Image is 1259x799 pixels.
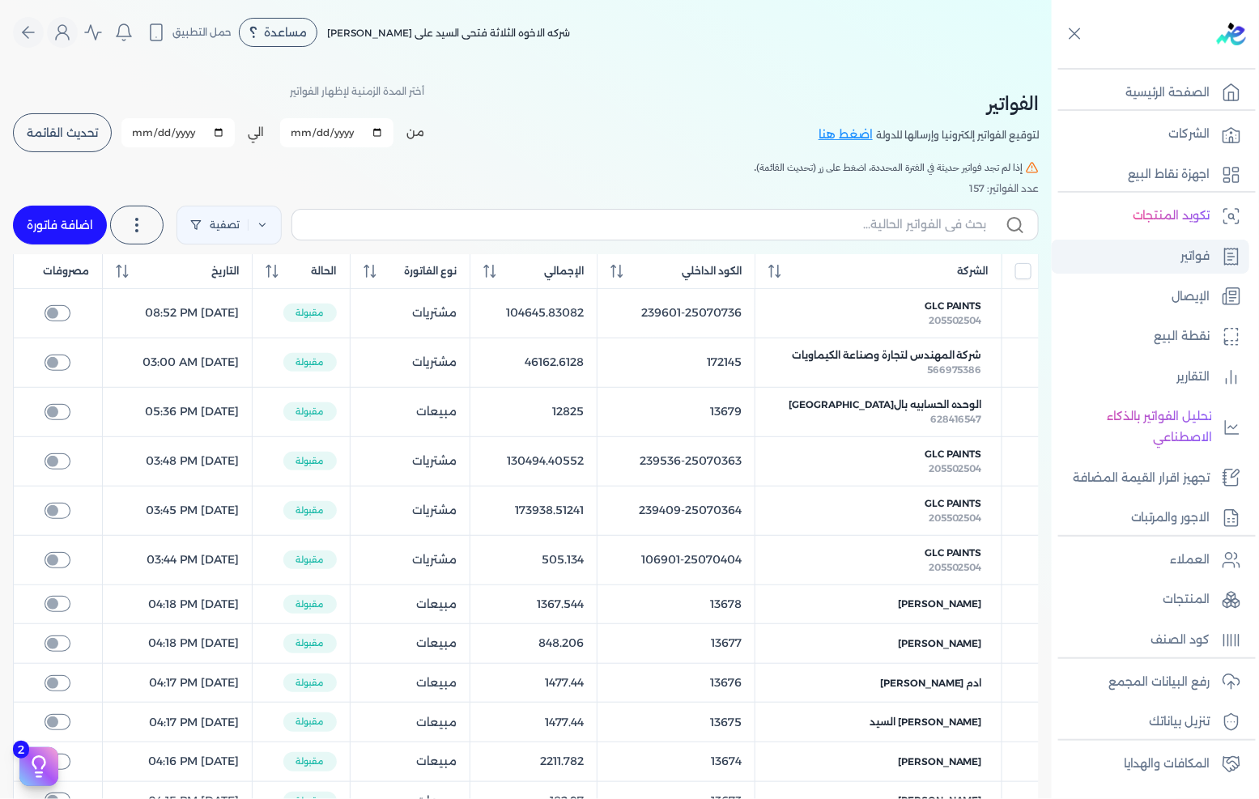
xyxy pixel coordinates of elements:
span: 2 [13,741,29,759]
label: الي [248,124,264,141]
h2: الفواتير [819,89,1039,118]
a: العملاء [1052,543,1249,577]
p: تنزيل بياناتك [1150,712,1210,733]
a: تحليل الفواتير بالذكاء الاصطناعي [1052,400,1249,454]
p: العملاء [1171,550,1210,571]
p: الإيصال [1172,287,1210,308]
span: شركة المهندس لتجارة وصناعة الكيماويات [792,348,982,363]
p: التقارير [1177,367,1210,388]
span: الإجمالي [544,264,584,278]
div: مساعدة [239,18,317,47]
p: فواتير [1181,246,1210,267]
p: تكويد المنتجات [1133,206,1210,227]
p: تحليل الفواتير بالذكاء الاصطناعي [1060,406,1212,448]
div: عدد الفواتير: 157 [13,181,1039,196]
p: لتوقيع الفواتير إلكترونيا وإرسالها للدولة [876,125,1039,146]
a: رفع البيانات المجمع [1052,665,1249,699]
p: أختر المدة الزمنية لإظهار الفواتير [290,81,424,102]
a: تصفية [177,206,282,244]
a: الشركات [1052,117,1249,151]
span: إذا لم تجد فواتير حديثة في الفترة المحددة، اضغط على زر (تحديث القائمة). [754,160,1023,175]
span: حمل التطبيق [172,25,232,40]
span: [PERSON_NAME] [898,754,982,769]
span: GLC Paints [925,546,982,560]
span: [PERSON_NAME] [898,597,982,611]
span: مساعدة [264,27,307,38]
input: بحث في الفواتير الحالية... [305,216,986,233]
span: التاريخ [211,264,239,278]
span: نوع الفاتورة [404,264,457,278]
a: تجهيز اقرار القيمة المضافة [1052,461,1249,495]
p: كود الصنف [1151,630,1210,651]
a: فواتير [1052,240,1249,274]
a: اضافة فاتورة [13,206,107,244]
span: مصروفات [43,264,89,278]
span: شركه الاخوه الثلاثة فتحى السيد على [PERSON_NAME] [327,27,570,39]
span: GLC Paints [925,447,982,461]
a: الإيصال [1052,280,1249,314]
span: ادم [PERSON_NAME] [880,676,982,691]
p: المكافات والهدايا [1124,754,1210,775]
span: [PERSON_NAME] السيد [870,715,982,729]
span: 628416547 [930,413,982,425]
span: الوحده الحسابيه بال[GEOGRAPHIC_DATA] [789,397,982,412]
span: 205502504 [929,314,982,326]
span: 205502504 [929,512,982,524]
a: اضغط هنا [819,126,876,144]
span: 205502504 [929,561,982,573]
span: الشركة [958,264,989,278]
p: الشركات [1169,124,1210,145]
span: 205502504 [929,462,982,474]
span: الحالة [312,264,337,278]
a: المنتجات [1052,583,1249,617]
p: المنتجات [1163,589,1210,610]
span: 566975386 [927,363,982,376]
a: الصفحة الرئيسية [1052,76,1249,110]
span: [PERSON_NAME] [898,636,982,651]
button: 2 [19,747,58,786]
a: كود الصنف [1052,623,1249,657]
a: اجهزة نقاط البيع [1052,158,1249,192]
button: تحديث القائمة [13,113,112,152]
p: تجهيز اقرار القيمة المضافة [1073,468,1210,489]
label: من [406,124,424,141]
a: التقارير [1052,360,1249,394]
p: اجهزة نقاط البيع [1128,164,1210,185]
img: logo [1217,23,1246,45]
span: GLC Paints [925,299,982,313]
p: الاجور والمرتبات [1131,508,1210,529]
p: نقطة البيع [1155,326,1210,347]
span: تحديث القائمة [27,127,98,138]
button: حمل التطبيق [142,19,236,46]
span: GLC Paints [925,496,982,511]
a: نقطة البيع [1052,320,1249,354]
span: الكود الداخلي [682,264,742,278]
a: تنزيل بياناتك [1052,705,1249,739]
p: الصفحة الرئيسية [1125,83,1210,104]
a: تكويد المنتجات [1052,199,1249,233]
p: رفع البيانات المجمع [1108,672,1210,693]
a: المكافات والهدايا [1052,747,1249,781]
a: الاجور والمرتبات [1052,501,1249,535]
